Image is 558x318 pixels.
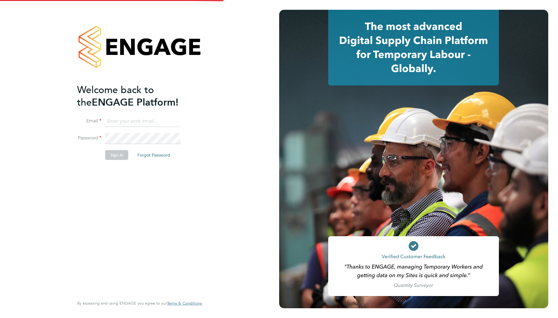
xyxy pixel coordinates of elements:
button: Sign In [105,150,128,160]
span: By accessing and using ENGAGE you agree to our [77,301,202,306]
a: Terms & Conditions [167,301,202,306]
input: Enter your work email... [105,116,180,127]
label: Password [77,135,101,141]
span: Terms & Conditions [167,301,202,306]
h2: ENGAGE Platform! [77,84,196,109]
button: Forgot Password [133,150,175,160]
label: Email [77,118,101,124]
span: Welcome back to the [77,84,154,108]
